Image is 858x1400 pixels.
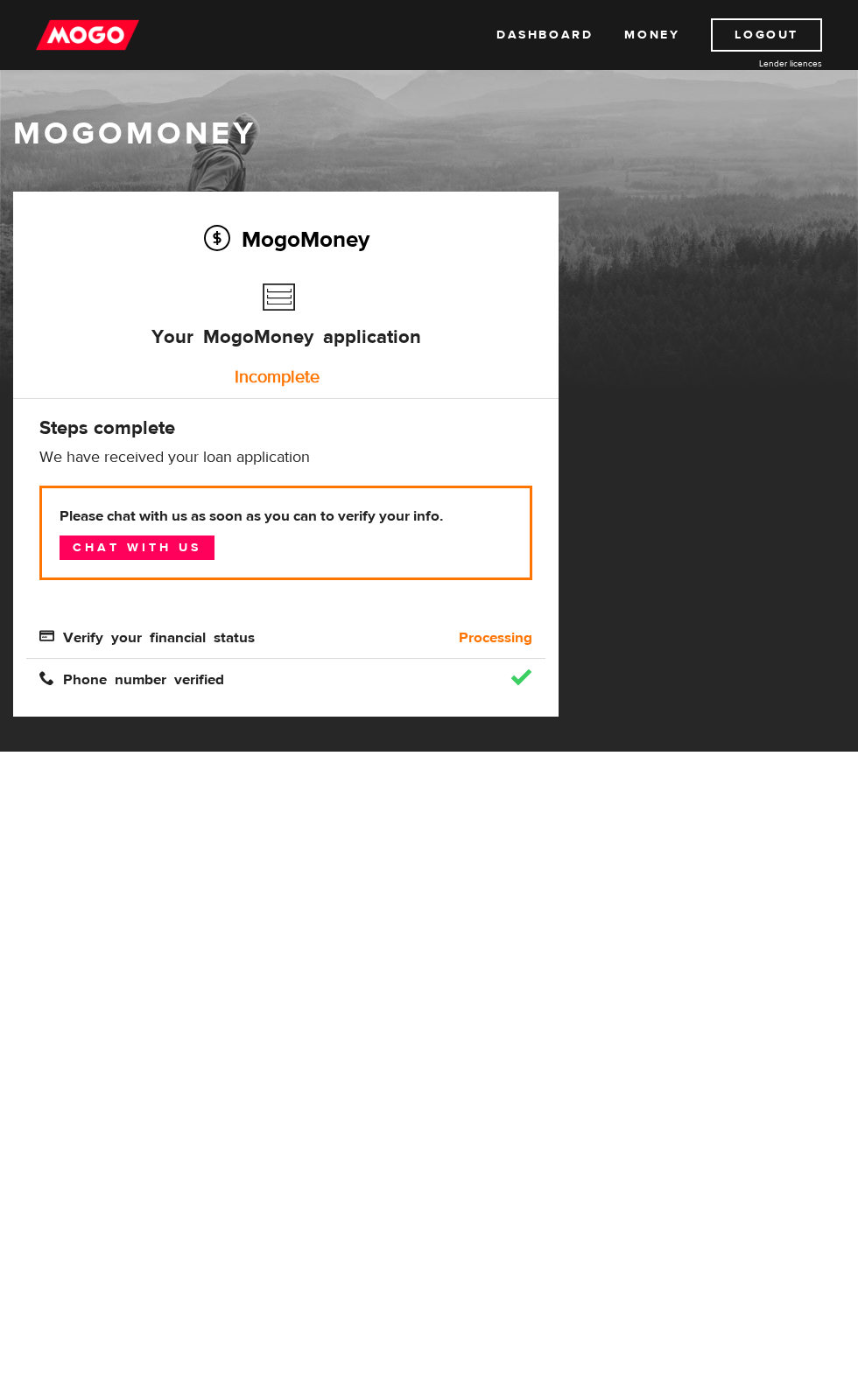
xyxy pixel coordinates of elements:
a: Lender licences [691,57,822,70]
span: Verify your financial status [39,628,255,643]
div: Incomplete [31,360,524,395]
h4: Steps complete [39,416,532,440]
h1: MogoMoney [13,115,845,152]
span: Phone number verified [39,670,224,685]
b: Please chat with us as soon as you can to verify your info. [60,506,512,527]
b: Processing [459,627,532,648]
p: We have received your loan application [39,447,532,468]
a: Chat with us [60,535,214,560]
a: Logout [711,18,822,52]
img: mogo_logo-11ee424be714fa7cbb0f0f49df9e16ec.png [36,18,139,52]
a: Money [624,18,679,52]
h3: Your MogoMoney application [151,275,421,374]
a: Dashboard [496,18,593,52]
h2: MogoMoney [39,220,532,257]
